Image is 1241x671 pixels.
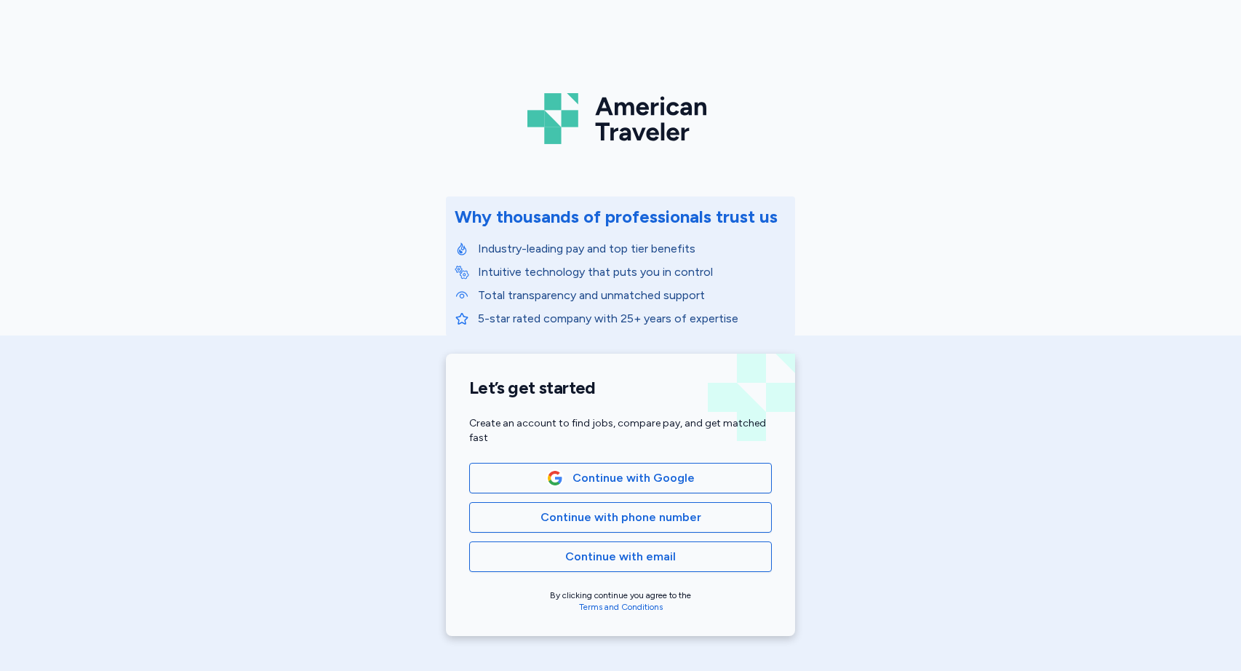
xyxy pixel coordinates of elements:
[469,589,772,613] div: By clicking continue you agree to the
[478,263,786,281] p: Intuitive technology that puts you in control
[579,602,663,612] a: Terms and Conditions
[469,377,772,399] h1: Let’s get started
[455,205,778,229] div: Why thousands of professionals trust us
[469,416,772,445] div: Create an account to find jobs, compare pay, and get matched fast
[478,310,786,327] p: 5-star rated company with 25+ years of expertise
[469,541,772,572] button: Continue with email
[478,287,786,304] p: Total transparency and unmatched support
[469,463,772,493] button: Google LogoContinue with Google
[469,502,772,533] button: Continue with phone number
[547,470,563,486] img: Google Logo
[478,240,786,258] p: Industry-leading pay and top tier benefits
[527,87,714,150] img: Logo
[540,509,701,526] span: Continue with phone number
[572,469,695,487] span: Continue with Google
[565,548,676,565] span: Continue with email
